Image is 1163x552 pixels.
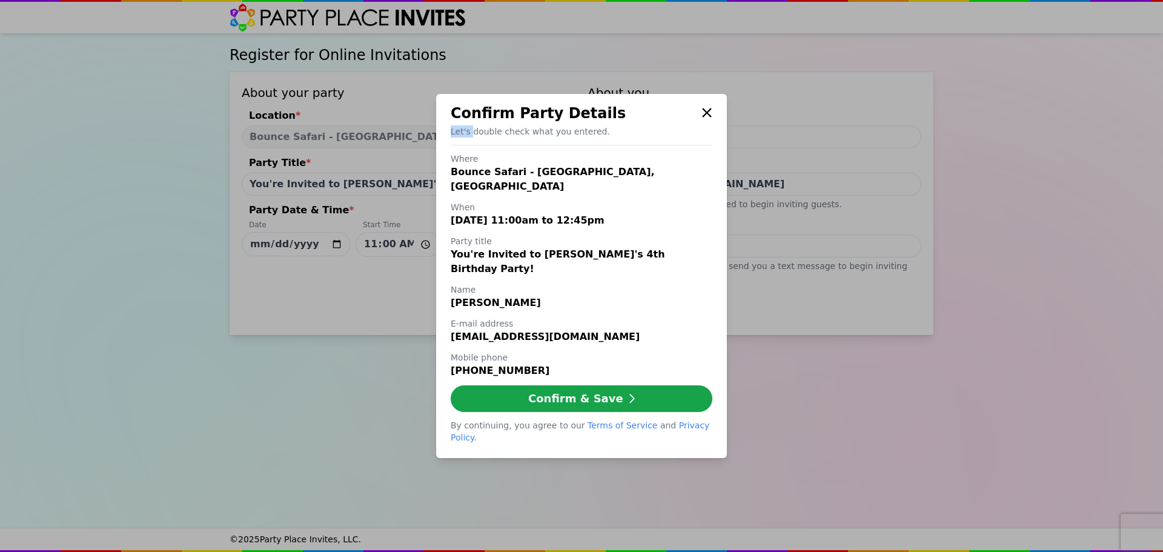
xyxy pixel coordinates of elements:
[451,351,712,364] h3: Mobile phone
[451,330,712,344] div: [EMAIL_ADDRESS][DOMAIN_NAME]
[451,284,712,296] h3: Name
[451,125,712,138] p: Let's double check what you entered.
[451,201,712,213] h3: When
[451,364,712,378] div: [PHONE_NUMBER]
[451,213,712,228] div: [DATE] 11:00am to 12:45pm
[451,235,712,247] h3: Party title
[588,421,657,430] a: Terms of Service
[451,318,712,330] h3: E-mail address
[451,296,712,310] div: [PERSON_NAME]
[451,419,712,444] div: By continuing, you agree to our and .
[451,247,712,276] div: You're Invited to [PERSON_NAME]'s 4th Birthday Party!
[451,153,712,165] h3: Where
[451,104,697,123] div: Confirm Party Details
[451,165,712,194] div: Bounce Safari - [GEOGRAPHIC_DATA], [GEOGRAPHIC_DATA]
[451,385,712,412] button: Confirm & Save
